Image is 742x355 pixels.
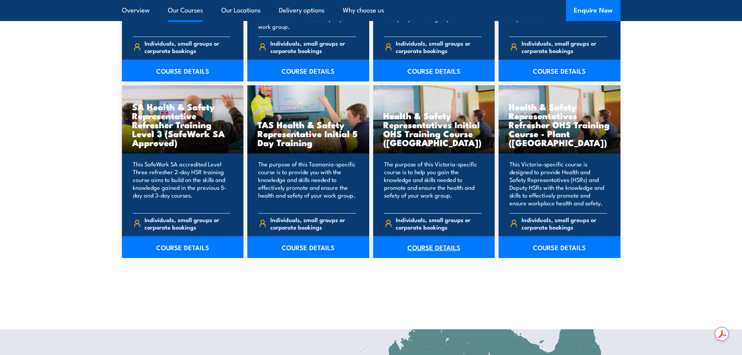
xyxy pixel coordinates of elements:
span: Individuals, small groups or corporate bookings [396,39,481,54]
span: Individuals, small groups or corporate bookings [522,39,607,54]
span: Individuals, small groups or corporate bookings [270,39,356,54]
p: This SafeWork SA accredited Level Three refresher 2-day HSR training course aims to build on the ... [133,160,231,207]
span: Individuals, small groups or corporate bookings [145,216,230,231]
a: COURSE DETAILS [122,60,244,81]
span: Individuals, small groups or corporate bookings [145,39,230,54]
p: The purpose of this Tasmania-specific course is to provide you with the knowledge and skills need... [258,160,356,207]
h3: Health & Safety Representatives Refresher OHS Training Course - Plant ([GEOGRAPHIC_DATA]) [509,102,610,147]
a: COURSE DETAILS [499,60,620,81]
span: Individuals, small groups or corporate bookings [522,216,607,231]
a: COURSE DETAILS [499,236,620,258]
p: This Victoria-specific course is designed to provide Health and Safety Representatives (HSRs) and... [509,160,607,207]
a: COURSE DETAILS [373,236,495,258]
p: The purpose of this Victoria-specific course is to help you gain the knowledge and skills needed ... [384,160,482,207]
span: Individuals, small groups or corporate bookings [396,216,481,231]
a: COURSE DETAILS [247,236,369,258]
span: Individuals, small groups or corporate bookings [270,216,356,231]
h3: TAS Health & Safety Representative Initial 5 Day Training [257,120,359,147]
a: COURSE DETAILS [247,60,369,81]
a: COURSE DETAILS [373,60,495,81]
a: COURSE DETAILS [122,236,244,258]
h3: SA Health & Safety Representative Refresher Training Level 3 (SafeWork SA Approved) [132,102,234,147]
h3: Health & Safety Representatives Initial OHS Training Course ([GEOGRAPHIC_DATA]) [383,111,485,147]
